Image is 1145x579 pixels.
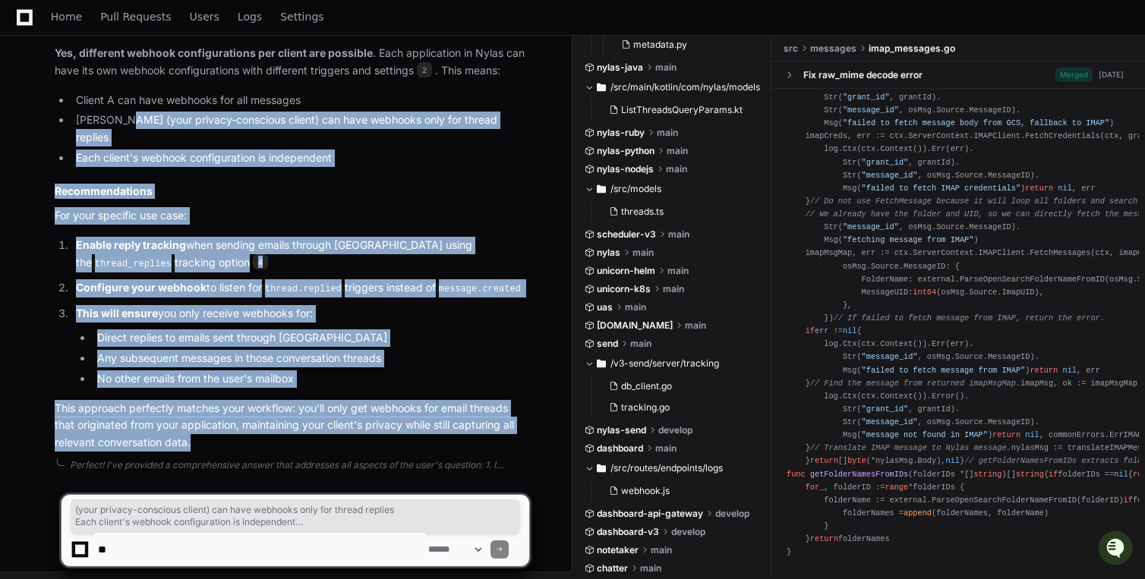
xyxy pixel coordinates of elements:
[597,247,620,259] span: nylas
[862,430,988,439] span: "message not found in IMAP"
[55,45,529,80] p: . Each application in Nylas can have its own webhook configurations with different triggers and s...
[803,69,923,81] div: Fix raw_mime decode error
[810,42,856,55] span: messages
[55,207,529,225] p: For your specific use case:
[76,305,529,323] p: you only receive webhooks for:
[610,462,723,474] span: /src/routes/endpoints/logs
[810,443,1011,452] span: // Translate IMAP message to Nylas message.
[1096,529,1137,570] iframe: Open customer support
[597,61,643,74] span: nylas-java
[862,404,909,414] span: "grant_id"
[655,442,677,455] span: main
[585,75,760,99] button: /src/main/kotlin/com/nylas/models
[632,247,654,259] span: main
[630,338,651,350] span: main
[190,12,219,21] span: Users
[806,80,815,89] span: if
[597,424,646,436] span: nylas-send
[810,379,1020,388] span: // Find the message from returned imapMsgMap.
[597,354,606,373] svg: Directory
[52,128,192,140] div: We're available if you need us!
[55,184,529,199] h2: Recommendations
[862,80,890,89] span: return
[666,163,687,175] span: main
[834,313,1105,323] span: // If failed to fetch message from IMAP, return the error.
[843,326,856,335] span: nil
[92,257,175,271] code: thread_replies
[843,235,974,244] span: "fetching message from IMAP"
[603,376,751,397] button: db_client.go
[55,400,529,452] p: This approach perfectly matches your workflow: you'll only get webhooks for email threads that or...
[610,81,760,93] span: /src/main/kotlin/com/nylas/models
[597,228,656,241] span: scheduler-v3
[667,265,689,277] span: main
[70,459,529,471] div: Perfect! I've provided a comprehensive answer that addresses all aspects of the user's question: ...
[633,39,687,51] span: metadata.py
[862,366,1026,375] span: "failed to fetch message from IMAP"
[806,326,815,335] span: if
[946,456,960,465] span: nil
[843,222,899,231] span: "message_id"
[621,401,670,414] span: tracking.go
[1025,430,1039,439] span: nil
[585,351,760,376] button: /v3-send/server/tracking
[615,34,755,55] button: metadata.py
[869,42,955,55] span: imap_messages.go
[76,237,529,272] p: when sending emails through [GEOGRAPHIC_DATA] using the tracking option
[15,15,46,46] img: PlayerZero
[71,149,529,167] li: Each client's webhook configuration is independent
[597,163,654,175] span: nylas-nodejs
[685,319,706,332] span: main
[843,118,1109,127] span: "failed to fetch message body from GCS, fallback to IMAP"
[52,113,249,128] div: Start new chat
[280,12,323,21] span: Settings
[597,283,651,295] span: unicorn-k8s
[597,459,606,477] svg: Directory
[784,42,798,55] span: src
[603,99,751,121] button: ListThreadsQueryParams.kt
[992,430,1020,439] span: return
[847,456,866,465] span: byte
[862,352,918,361] span: "message_id"
[15,61,276,85] div: Welcome
[610,357,719,370] span: /v3-send/server/tracking
[71,112,529,146] li: [PERSON_NAME] (your privacy-conscious client) can have webhooks only for thread replies
[597,145,655,157] span: nylas-python
[597,127,645,139] span: nylas-ruby
[621,104,743,116] span: ListThreadsQueryParams.kt
[1025,184,1053,193] span: return
[76,279,529,297] p: to listen for triggers instead of
[15,113,43,140] img: 1756235613930-3d25f9e4-fa56-45dd-b3ad-e072dfbd1548
[843,80,856,89] span: nil
[597,265,655,277] span: unicorn-helm
[843,105,899,115] span: "message_id"
[625,301,646,313] span: main
[862,417,918,426] span: "message_id"
[597,442,643,455] span: dashboard
[107,159,184,171] a: Powered byPylon
[55,46,373,59] strong: Yes, different webhook configurations per client are possible
[1058,184,1071,193] span: nil
[655,61,677,74] span: main
[658,424,692,436] span: develop
[668,228,689,241] span: main
[585,177,760,201] button: /src/models
[93,370,529,388] li: No other emails from the user's mailbox
[417,62,432,77] span: 2
[151,159,184,171] span: Pylon
[862,171,918,180] span: "message_id"
[1063,366,1077,375] span: nil
[621,206,664,218] span: threads.ts
[597,180,606,198] svg: Directory
[603,397,751,418] button: tracking.go
[603,201,751,222] button: threads.ts
[253,254,268,269] span: 4
[667,145,688,157] span: main
[262,282,345,296] code: thread.replied
[100,12,171,21] span: Pull Requests
[76,281,207,294] strong: Configure your webhook
[1055,68,1093,82] span: Merged
[75,504,516,528] span: (your privacy-conscious client) can have webhooks only for thread replies Each client's webhook c...
[71,92,529,109] li: Client A can have webhooks for all messages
